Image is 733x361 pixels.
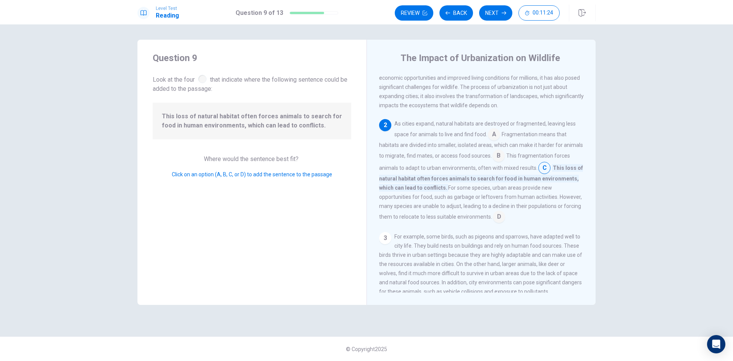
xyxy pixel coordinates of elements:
[153,73,351,93] span: Look at the four that indicate where the following sentence could be added to the passage:
[395,5,433,21] button: Review
[162,112,342,130] span: This loss of natural habitat often forces animals to search for food in human environments, which...
[394,121,576,137] span: As cities expand, natural habitats are destroyed or fragmented, leaving less space for animals to...
[492,150,505,162] span: B
[236,8,283,18] h1: Question 9 of 13
[400,52,560,64] h4: The Impact of Urbanization on Wildlife
[153,52,351,64] h4: Question 9
[379,185,582,220] span: For some species, urban areas provide new opportunities for food, such as garbage or leftovers fr...
[379,234,582,295] span: For example, some birds, such as pigeons and sparrows, have adapted well to city life. They build...
[346,346,387,352] span: © Copyright 2025
[156,6,179,11] span: Level Test
[538,162,551,174] span: C
[172,171,332,177] span: Click on an option (A, B, C, or D) to add the sentence to the passage
[156,11,179,20] h1: Reading
[204,155,300,163] span: Where would the sentence best fit?
[479,5,512,21] button: Next
[439,5,473,21] button: Back
[533,10,553,16] span: 00:11:24
[493,211,505,223] span: D
[379,47,584,108] span: Urbanization refers to the process in which more people begin to live in cities, leading to the e...
[707,335,725,353] div: Open Intercom Messenger
[379,164,583,192] span: This loss of natural habitat often forces animals to search for food in human environments, which...
[488,128,500,140] span: A
[518,5,560,21] button: 00:11:24
[379,232,391,244] div: 3
[379,131,583,159] span: Fragmentation means that habitats are divided into smaller, isolated areas, which can make it har...
[379,119,391,131] div: 2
